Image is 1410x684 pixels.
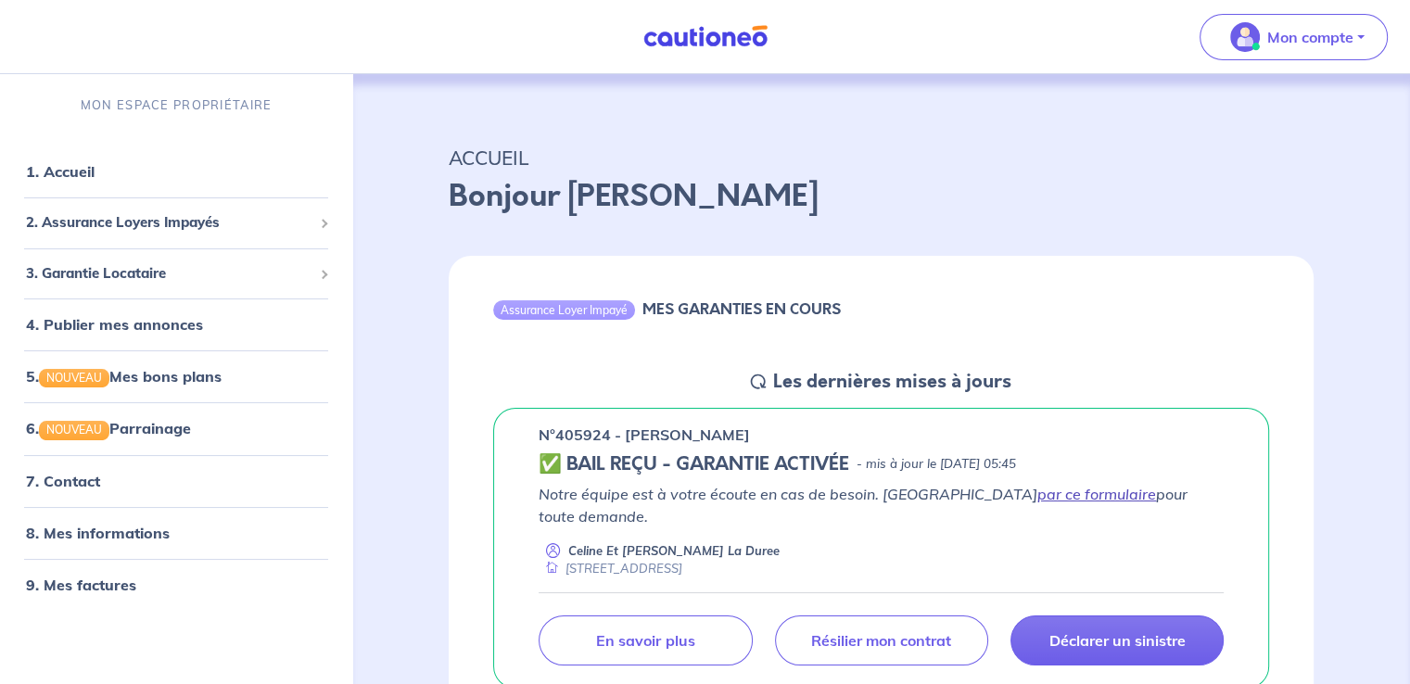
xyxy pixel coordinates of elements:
div: state: CONTRACT-VALIDATED, Context: ,MAYBE-CERTIFICATE,,LESSOR-DOCUMENTS,IS-ODEALIM [539,453,1224,475]
div: 7. Contact [7,462,345,500]
a: En savoir plus [539,615,752,665]
p: En savoir plus [596,631,694,650]
div: [STREET_ADDRESS] [539,560,682,577]
span: 3. Garantie Locataire [26,263,312,285]
h5: Les dernières mises à jours [773,371,1011,393]
div: 2. Assurance Loyers Impayés [7,205,345,241]
a: 9. Mes factures [26,576,136,594]
h5: ✅ BAIL REÇU - GARANTIE ACTIVÉE [539,453,849,475]
button: illu_account_valid_menu.svgMon compte [1200,14,1388,60]
div: 3. Garantie Locataire [7,256,345,292]
div: 8. Mes informations [7,514,345,551]
a: Résilier mon contrat [775,615,988,665]
div: 6.NOUVEAUParrainage [7,410,345,447]
span: 2. Assurance Loyers Impayés [26,212,312,234]
p: Celine Et [PERSON_NAME] La Duree [568,542,780,560]
p: Bonjour [PERSON_NAME] [449,174,1314,219]
p: MON ESPACE PROPRIÉTAIRE [81,96,272,114]
p: ACCUEIL [449,141,1314,174]
p: Résilier mon contrat [811,631,951,650]
div: 4. Publier mes annonces [7,306,345,343]
a: 1. Accueil [26,162,95,181]
h6: MES GARANTIES EN COURS [642,300,841,318]
a: 4. Publier mes annonces [26,315,203,334]
a: 5.NOUVEAUMes bons plans [26,367,222,386]
div: 1. Accueil [7,153,345,190]
div: 5.NOUVEAUMes bons plans [7,358,345,395]
a: 8. Mes informations [26,524,170,542]
p: Notre équipe est à votre écoute en cas de besoin. [GEOGRAPHIC_DATA] pour toute demande. [539,483,1224,527]
div: Assurance Loyer Impayé [493,300,635,319]
img: Cautioneo [636,25,775,48]
a: par ce formulaire [1037,485,1156,503]
img: illu_account_valid_menu.svg [1230,22,1260,52]
p: - mis à jour le [DATE] 05:45 [857,455,1016,474]
a: 7. Contact [26,472,100,490]
p: n°405924 - [PERSON_NAME] [539,424,750,446]
p: Mon compte [1267,26,1353,48]
p: Déclarer un sinistre [1048,631,1185,650]
a: Déclarer un sinistre [1010,615,1224,665]
div: 9. Mes factures [7,566,345,603]
a: 6.NOUVEAUParrainage [26,419,191,437]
